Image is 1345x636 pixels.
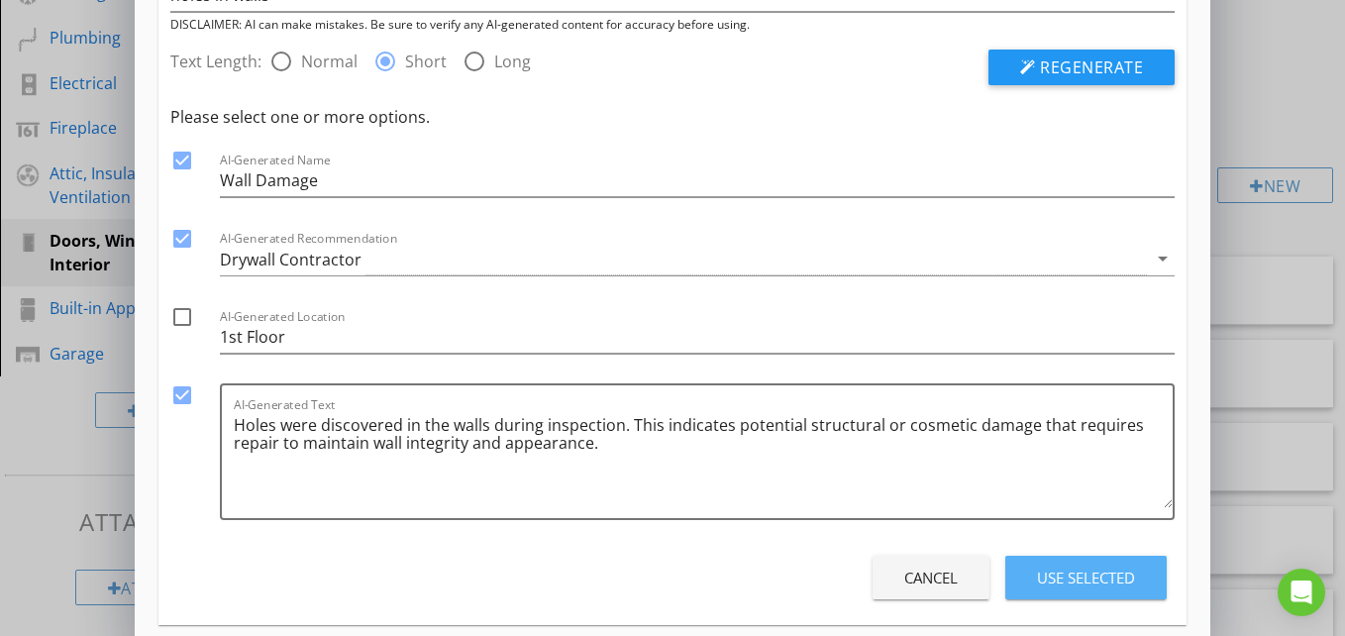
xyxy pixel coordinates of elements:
[1151,247,1175,270] i: arrow_drop_down
[988,50,1175,85] button: Regenerate
[1040,56,1143,78] span: Regenerate
[873,556,989,599] button: Cancel
[220,321,1175,354] input: AI-Generated Location
[220,251,362,268] div: Drywall Contractor
[904,567,958,589] div: Cancel
[1278,569,1325,616] div: Open Intercom Messenger
[170,105,1175,129] div: Please select one or more options.
[220,164,1175,197] input: AI-Generated Name
[1037,567,1135,589] div: Use Selected
[170,50,269,73] label: Text Length:
[405,52,447,71] label: Short
[301,52,358,71] label: Normal
[494,52,531,71] label: Long
[1005,556,1167,599] button: Use Selected
[170,16,1175,34] div: DISCLAIMER: AI can make mistakes. Be sure to verify any AI-generated content for accuracy before ...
